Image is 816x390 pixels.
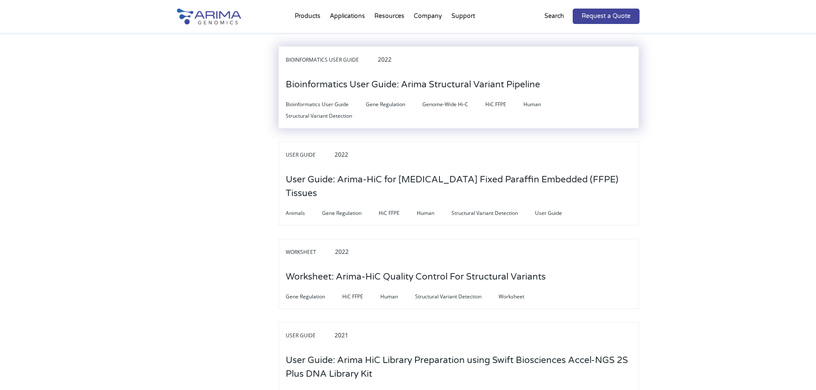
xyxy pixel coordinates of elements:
span: HiC FFPE [342,292,380,302]
span: Gene Regulation [366,99,422,110]
span: 2022 [335,150,348,158]
span: Worksheet [286,247,333,257]
span: 2022 [335,247,349,256]
span: Human [417,208,451,218]
h3: User Guide: Arima-HiC for [MEDICAL_DATA] Fixed Paraffin Embedded (FFPE) Tissues [286,167,632,207]
a: Worksheet: Arima-HiC Quality Control For Structural Variants [286,272,546,282]
span: Structural Variant Detection [451,208,535,218]
span: HiC FFPE [485,99,523,110]
span: 2021 [335,331,348,339]
span: Bioinformatics User Guide [286,55,376,65]
span: User Guide [286,150,333,160]
span: Genome-Wide Hi-C [422,99,485,110]
span: Human [380,292,415,302]
span: HiC FFPE [379,208,417,218]
h3: User Guide: Arima HiC Library Preparation using Swift Biosciences Accel-NGS 2S Plus DNA Library Kit [286,347,632,387]
span: User Guide [286,330,333,341]
span: Structural Variant Detection [286,111,369,121]
span: Bioinformatics User Guide [286,99,366,110]
img: Arima-Genomics-logo [177,9,241,24]
span: Human [523,99,558,110]
a: User Guide: Arima-HiC for [MEDICAL_DATA] Fixed Paraffin Embedded (FFPE) Tissues [286,189,632,198]
a: User Guide: Arima HiC Library Preparation using Swift Biosciences Accel-NGS 2S Plus DNA Library Kit [286,369,632,379]
span: Worksheet [499,292,541,302]
span: 2022 [378,55,392,63]
span: Gene Regulation [286,292,342,302]
p: Search [544,11,564,22]
span: Structural Variant Detection [415,292,499,302]
h3: Worksheet: Arima-HiC Quality Control For Structural Variants [286,264,546,290]
h3: Bioinformatics User Guide: Arima Structural Variant Pipeline [286,71,540,98]
a: Bioinformatics User Guide: Arima Structural Variant Pipeline [286,80,540,89]
span: Gene Regulation [322,208,379,218]
span: Last Name [118,35,151,44]
span: Animals [286,208,322,218]
span: User Guide [535,208,579,218]
a: Request a Quote [573,9,640,24]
